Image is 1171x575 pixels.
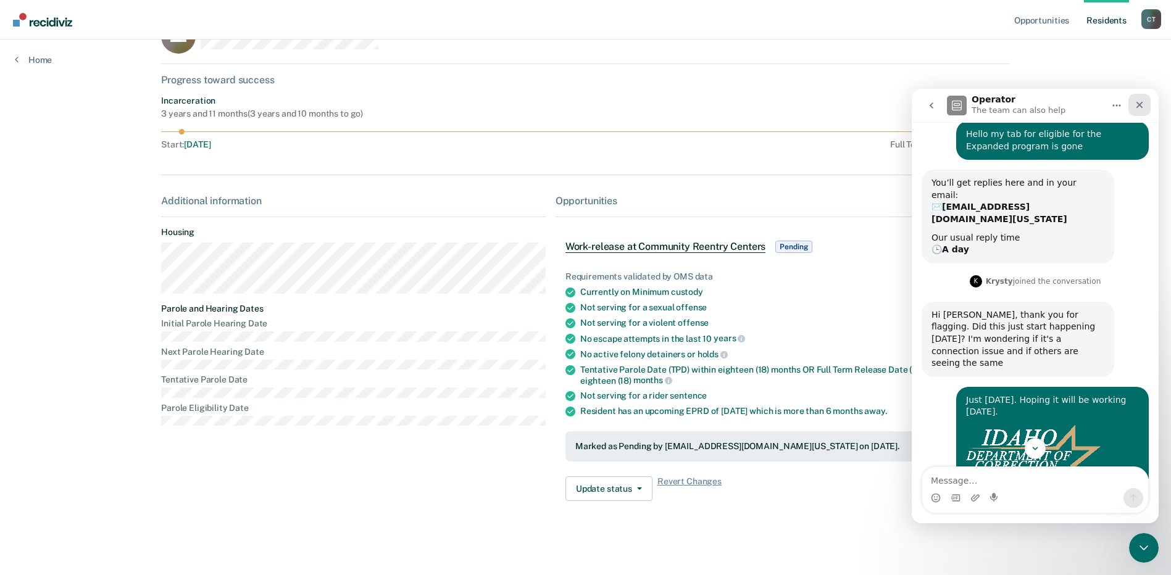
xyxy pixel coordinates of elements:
[714,333,745,343] span: years
[161,96,363,106] div: Incarceration
[678,318,709,328] span: offense
[1129,533,1159,563] iframe: Intercom live chat
[580,333,1000,344] div: No escape attempts in the last 10
[657,476,722,501] span: Revert Changes
[161,304,546,314] dt: Parole and Hearing Dates
[113,349,134,370] button: Scroll to bottom
[54,336,189,410] img: Text Description automatically generated
[864,406,886,416] span: away.
[912,89,1159,523] iframe: Intercom live chat
[580,349,1000,360] div: No active felony detainers or
[565,476,652,501] button: Update status
[698,349,728,359] span: holds
[161,347,546,357] dt: Next Parole Hearing Date
[59,404,69,414] button: Upload attachment
[161,74,1010,86] div: Progress toward success
[13,13,72,27] img: Recidiviz
[161,109,363,119] div: 3 years and 11 months ( 3 years and 10 months to go )
[556,195,1010,207] div: Opportunities
[15,54,52,65] a: Home
[78,404,88,414] button: Start recording
[39,404,49,414] button: Gif picker
[580,302,1000,313] div: Not serving for a sexual
[161,227,546,238] dt: Housing
[212,399,231,419] button: Send a message…
[670,391,707,400] span: sentence
[580,391,1000,401] div: Not serving for a rider
[676,302,707,312] span: offense
[54,305,227,329] div: Just [DATE]. Hoping it will be working [DATE].
[161,318,546,329] dt: Initial Parole Hearing Date
[161,139,548,150] div: Start :
[575,441,990,452] div: Marked as Pending by [EMAIL_ADDRESS][DOMAIN_NAME][US_STATE] on [DATE].
[580,365,1000,386] div: Tentative Parole Date (TPD) within eighteen (18) months OR Full Term Release Date (FTRD) within e...
[565,241,765,253] span: Work-release at Community Reentry Centers
[580,406,1000,416] div: Resident has an upcoming EPRD of [DATE] which is more than 6 months
[1141,9,1161,29] button: Profile dropdown button
[1141,9,1161,29] div: C T
[161,403,546,413] dt: Parole Eligibility Date
[553,139,1010,150] div: Full Term Release Date :
[775,241,812,253] span: Pending
[580,318,1000,328] div: Not serving for a violent
[161,195,546,207] div: Additional information
[184,139,210,149] span: [DATE]
[19,404,29,414] button: Emoji picker
[633,375,672,385] span: months
[161,374,546,385] dt: Tentative Parole Date
[565,271,1000,282] div: Requirements validated by OMS data
[671,287,703,297] span: custody
[10,378,236,399] textarea: Message…
[556,227,1010,267] div: Work-release at Community Reentry CentersPending
[580,287,1000,297] div: Currently on Minimum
